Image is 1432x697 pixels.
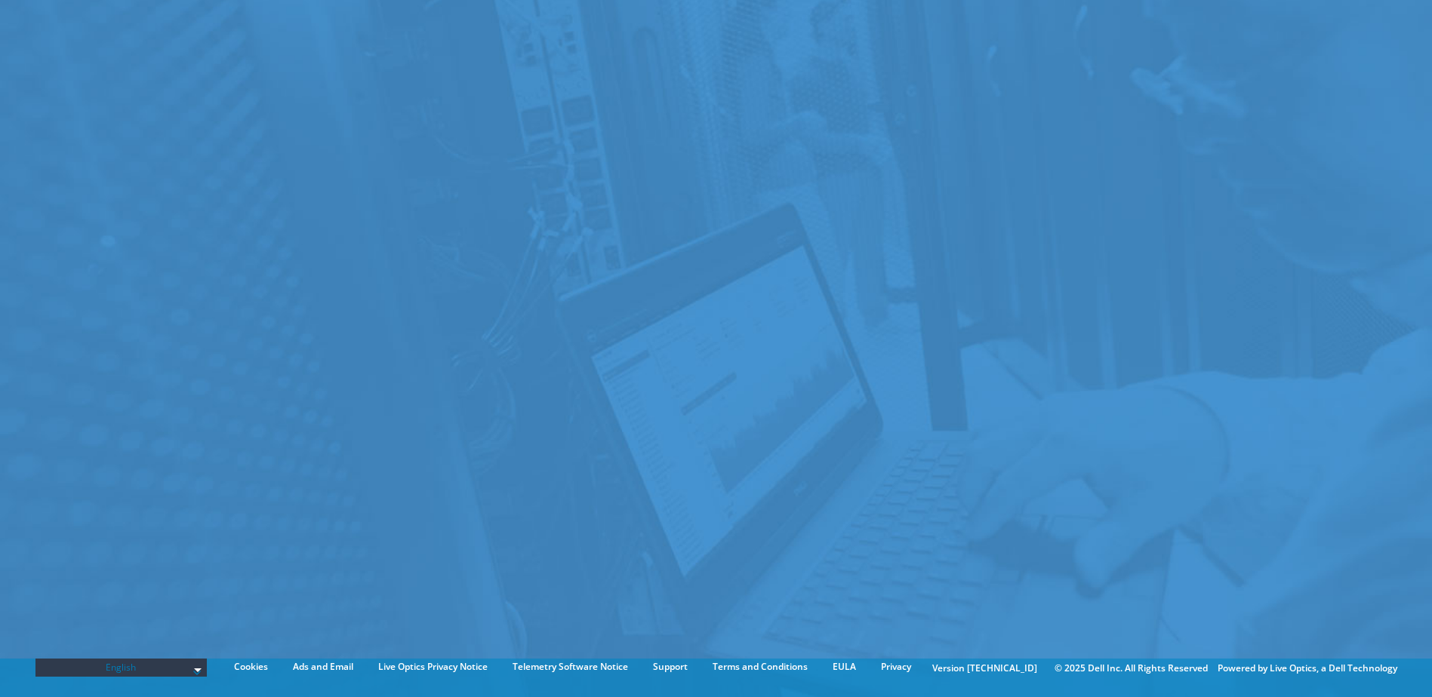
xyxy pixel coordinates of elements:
[870,659,922,675] a: Privacy
[642,659,699,675] a: Support
[821,659,867,675] a: EULA
[223,659,279,675] a: Cookies
[501,659,639,675] a: Telemetry Software Notice
[1218,660,1397,677] li: Powered by Live Optics, a Dell Technology
[282,659,365,675] a: Ads and Email
[367,659,499,675] a: Live Optics Privacy Notice
[701,659,819,675] a: Terms and Conditions
[1047,660,1215,677] li: © 2025 Dell Inc. All Rights Reserved
[43,659,200,677] span: English
[925,660,1045,677] li: Version [TECHNICAL_ID]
